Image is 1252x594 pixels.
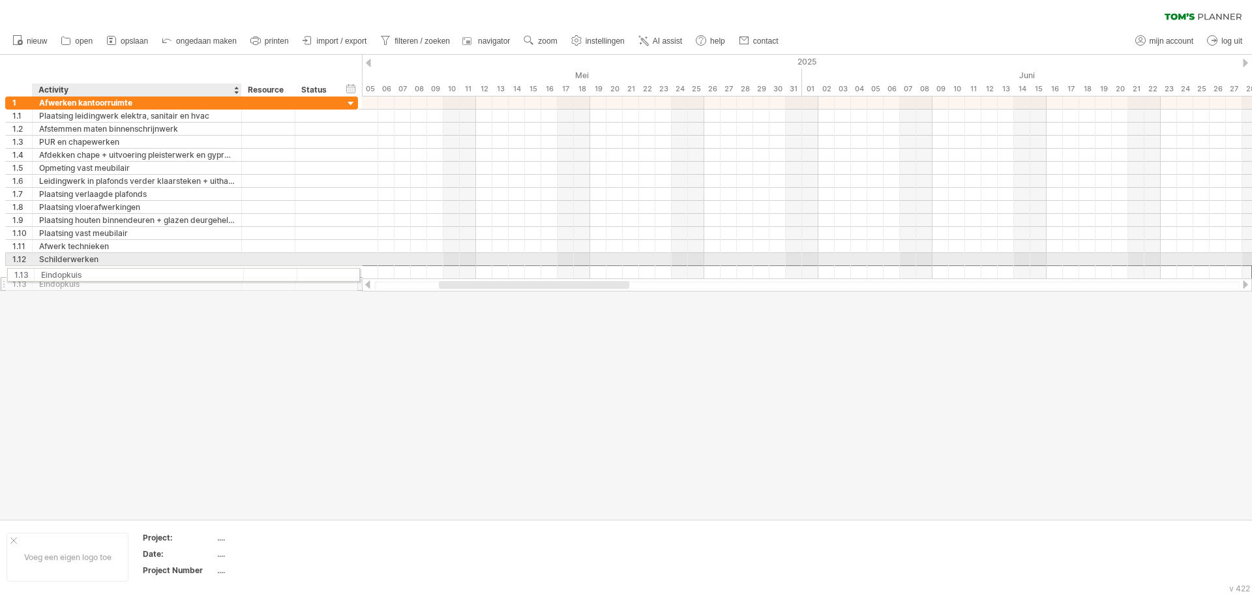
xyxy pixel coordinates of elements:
[57,33,97,50] a: open
[143,548,215,559] div: Date:
[672,82,688,96] div: zaterdag, 24 Mei 2025
[688,82,704,96] div: zondag, 25 Mei 2025
[39,123,235,135] div: Afstemmen maten binnenschrijnwerk
[965,82,981,96] div: woensdag, 11 Juni 2025
[586,37,625,46] span: instellingen
[1047,82,1063,96] div: maandag, 16 Juni 2025
[1177,82,1193,96] div: dinsdag, 24 Juni 2025
[558,82,574,96] div: zaterdag, 17 Mei 2025
[1132,33,1197,50] a: mijn account
[538,37,557,46] span: zoom
[39,253,235,265] div: Schilderwerken
[1161,82,1177,96] div: maandag, 23 Juni 2025
[9,33,51,50] a: nieuw
[12,97,32,109] div: 1
[317,37,367,46] span: import / export
[867,82,884,96] div: donderdag, 5 Juni 2025
[818,82,835,96] div: maandag, 2 Juni 2025
[217,565,327,576] div: ....
[541,82,558,96] div: vrijdag, 16 Mei 2025
[39,188,235,200] div: Plaatsing verlaagde plafonds
[900,82,916,96] div: zaterdag, 7 Juni 2025
[39,278,235,290] div: Eindopkuis
[39,201,235,213] div: Plaatsing vloerafwerkingen
[38,83,234,97] div: Activity
[39,227,235,239] div: Plaatsing vast meubilair
[297,68,802,82] div: Mei 2025
[1210,82,1226,96] div: donderdag, 26 Juni 2025
[1063,82,1079,96] div: dinsdag, 17 Juni 2025
[1226,82,1242,96] div: vrijdag, 27 Juni 2025
[12,123,32,135] div: 1.2
[12,201,32,213] div: 1.8
[492,82,509,96] div: dinsdag, 13 Mei 2025
[635,33,686,50] a: AI assist
[710,37,725,46] span: help
[802,82,818,96] div: zondag, 1 Juni 2025
[12,110,32,122] div: 1.1
[639,82,655,96] div: donderdag, 22 Mei 2025
[39,110,235,122] div: Plaatsing leidingwerk elektra, sanitair en hvac
[217,532,327,543] div: ....
[590,82,606,96] div: maandag, 19 Mei 2025
[1150,37,1193,46] span: mijn account
[568,33,629,50] a: instellingen
[39,136,235,148] div: PUR en chapewerken
[520,33,561,50] a: zoom
[753,37,779,46] span: contact
[1014,82,1030,96] div: zaterdag, 14 Juni 2025
[299,33,371,50] a: import / export
[176,37,237,46] span: ongedaan maken
[476,82,492,96] div: maandag, 12 Mei 2025
[653,37,682,46] span: AI assist
[769,82,786,96] div: vrijdag, 30 Mei 2025
[248,83,288,97] div: Resource
[1204,33,1246,50] a: log uit
[39,149,235,161] div: Afdekken chape + uitvoering pleisterwerk en gyprocwanden
[981,82,998,96] div: donderdag, 12 Juni 2025
[12,175,32,187] div: 1.6
[39,175,235,187] div: Leidingwerk in plafonds verder klaarsteken + uithalen leidingwerk in gyprocwanden
[509,82,525,96] div: woensdag, 14 Mei 2025
[217,548,327,559] div: ....
[362,82,378,96] div: maandag, 5 Mei 2025
[378,82,395,96] div: dinsdag, 6 Mei 2025
[12,188,32,200] div: 1.7
[693,33,729,50] a: help
[460,82,476,96] div: zondag, 11 Mei 2025
[39,162,235,174] div: Opmeting vast meubilair
[411,82,427,96] div: donderdag, 8 Mei 2025
[12,136,32,148] div: 1.3
[12,278,32,290] div: 1.13
[301,83,330,97] div: Status
[1112,82,1128,96] div: vrijdag, 20 Juni 2025
[103,33,152,50] a: opslaan
[884,82,900,96] div: vrijdag, 6 Juni 2025
[27,37,47,46] span: nieuw
[1144,82,1161,96] div: zondag, 22 Juni 2025
[427,82,443,96] div: vrijdag, 9 Mei 2025
[143,565,215,576] div: Project Number
[443,82,460,96] div: zaterdag, 10 Mei 2025
[737,82,753,96] div: woensdag, 28 Mei 2025
[736,33,782,50] a: contact
[395,37,450,46] span: filteren / zoeken
[265,37,289,46] span: printen
[395,82,411,96] div: woensdag, 7 Mei 2025
[1030,82,1047,96] div: zondag, 15 Juni 2025
[12,214,32,226] div: 1.9
[1193,82,1210,96] div: woensdag, 25 Juni 2025
[1095,82,1112,96] div: donderdag, 19 Juni 2025
[143,532,215,543] div: Project:
[1229,584,1250,593] div: v 422
[835,82,851,96] div: dinsdag, 3 Juni 2025
[12,227,32,239] div: 1.10
[39,214,235,226] div: Plaatsing houten binnendeuren + glazen deurgehelen
[460,33,514,50] a: navigator
[916,82,932,96] div: zondag, 8 Juni 2025
[121,37,148,46] span: opslaan
[1079,82,1095,96] div: woensdag, 18 Juni 2025
[574,82,590,96] div: zondag, 18 Mei 2025
[247,33,293,50] a: printen
[12,240,32,252] div: 1.11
